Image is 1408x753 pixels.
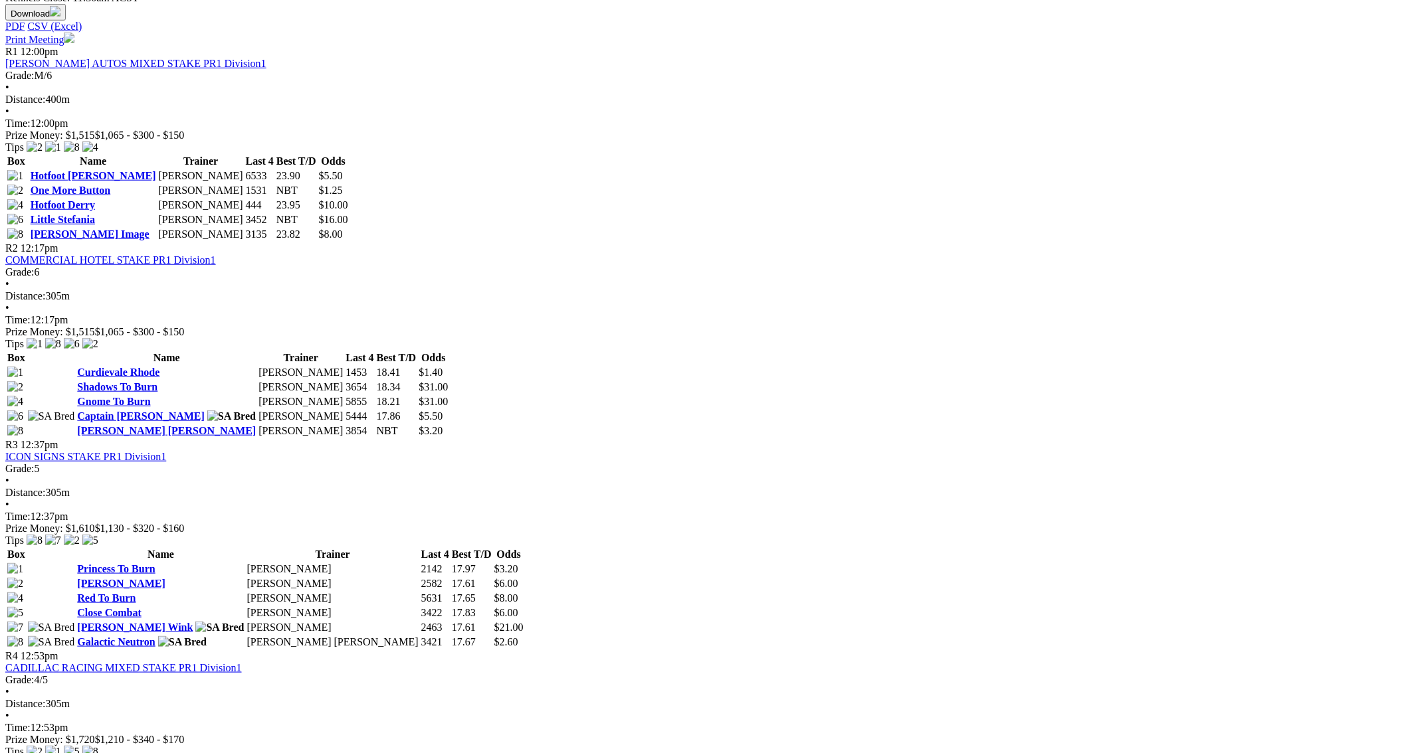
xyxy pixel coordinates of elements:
span: Tips [5,141,24,153]
span: 12:53pm [21,650,58,661]
span: 12:17pm [21,242,58,254]
td: 18.34 [376,380,417,394]
span: 12:00pm [21,46,58,57]
span: Box [7,548,25,560]
a: Little Stefania [31,214,95,225]
a: Gnome To Burn [77,396,150,407]
span: $1,065 - $300 - $150 [95,129,185,141]
td: 17.65 [451,592,492,605]
th: Trainer [158,155,244,168]
a: [PERSON_NAME] Wink [77,622,193,633]
img: 1 [7,170,23,182]
span: $1.25 [319,185,343,196]
span: $31.00 [419,381,448,392]
span: R1 [5,46,18,57]
span: 12:37pm [21,439,58,450]
td: 6533 [245,169,274,183]
td: [PERSON_NAME] [258,410,344,423]
span: $6.00 [494,578,518,589]
div: 12:53pm [5,722,1403,734]
img: 1 [7,367,23,378]
span: R4 [5,650,18,661]
td: 3421 [421,635,450,649]
span: $16.00 [319,214,348,225]
a: Close Combat [77,607,141,618]
a: Hotfoot Derry [31,199,95,210]
span: Box [7,155,25,167]
span: $1.40 [419,367,443,378]
td: 5631 [421,592,450,605]
td: [PERSON_NAME] [258,395,344,408]
span: Distance: [5,698,45,709]
img: 1 [45,141,61,153]
td: 17.86 [376,410,417,423]
img: 8 [7,228,23,240]
img: download.svg [50,6,60,17]
span: • [5,106,9,117]
span: $1,130 - $320 - $160 [95,523,185,534]
span: • [5,82,9,93]
td: 18.21 [376,395,417,408]
span: Distance: [5,487,45,498]
th: Last 4 [345,351,374,365]
span: Time: [5,314,31,325]
span: • [5,499,9,510]
span: $8.00 [494,592,518,604]
img: 2 [27,141,43,153]
img: 8 [64,141,80,153]
th: Best T/D [276,155,317,168]
img: 6 [64,338,80,350]
img: SA Bred [28,410,75,422]
td: 2142 [421,562,450,576]
div: Download [5,21,1403,33]
td: [PERSON_NAME] [258,424,344,438]
td: NBT [276,184,317,197]
td: [PERSON_NAME] [258,380,344,394]
th: Trainer [247,548,419,561]
div: 400m [5,94,1403,106]
span: R3 [5,439,18,450]
img: 6 [7,214,23,226]
td: 17.61 [451,621,492,634]
img: 8 [7,636,23,648]
a: Curdievale Rhode [77,367,159,378]
button: Download [5,4,66,21]
div: 305m [5,487,1403,499]
th: Name [30,155,157,168]
td: 2463 [421,621,450,634]
td: 1453 [345,366,374,379]
img: 2 [7,578,23,590]
span: $5.50 [419,410,443,422]
td: [PERSON_NAME] [247,606,419,620]
span: Tips [5,338,24,349]
div: Prize Money: $1,720 [5,734,1403,746]
a: One More Button [31,185,111,196]
div: 12:37pm [5,511,1403,523]
span: • [5,686,9,697]
img: 6 [7,410,23,422]
th: Odds [494,548,524,561]
td: 5855 [345,395,374,408]
a: Galactic Neutron [77,636,155,647]
th: Trainer [258,351,344,365]
a: CADILLAC RACING MIXED STAKE PR1 Division1 [5,662,242,673]
a: [PERSON_NAME] [PERSON_NAME] [77,425,256,436]
a: Princess To Burn [77,563,155,574]
a: PDF [5,21,25,32]
td: 5444 [345,410,374,423]
img: 4 [82,141,98,153]
span: $8.00 [319,228,343,240]
a: COMMERCIAL HOTEL STAKE PR1 Division1 [5,254,216,266]
span: $10.00 [319,199,348,210]
td: 17.61 [451,577,492,590]
img: 2 [7,185,23,197]
td: [PERSON_NAME] [247,562,419,576]
td: 23.90 [276,169,317,183]
th: Last 4 [421,548,450,561]
span: $1,065 - $300 - $150 [95,326,185,337]
img: printer.svg [64,33,74,43]
img: SA Bred [28,622,75,633]
span: $3.20 [494,563,518,574]
span: Tips [5,535,24,546]
td: [PERSON_NAME] [158,213,244,226]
